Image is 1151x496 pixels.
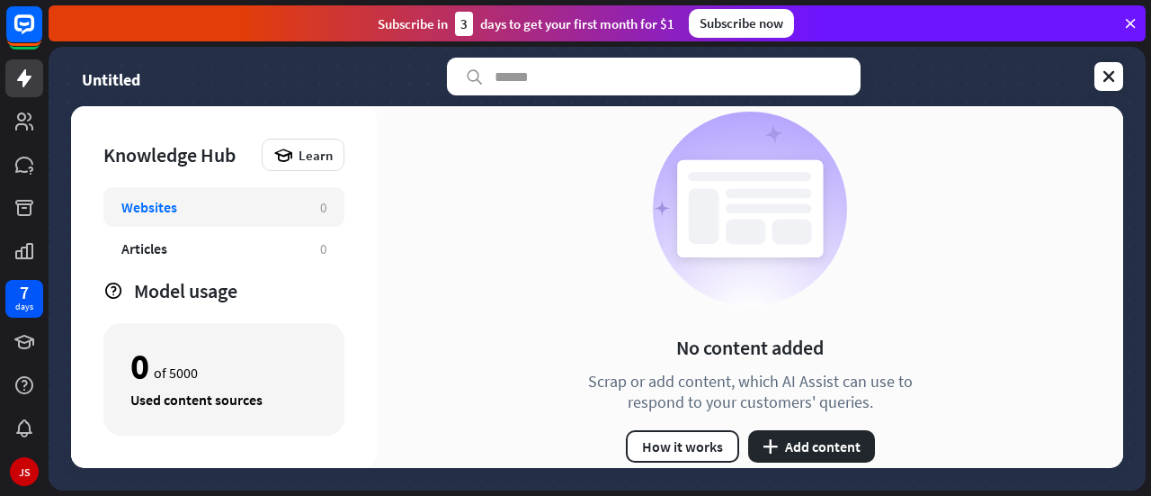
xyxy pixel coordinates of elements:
div: JS [10,457,39,486]
div: Subscribe now [689,9,794,38]
div: 0 [130,351,149,382]
div: Used content sources [130,391,317,409]
button: Open LiveChat chat widget [14,7,68,61]
span: Learn [299,147,333,164]
div: Articles [121,239,167,257]
div: days [15,301,33,313]
div: 0 [320,199,326,216]
div: Model usage [134,278,344,303]
button: How it works [626,430,739,463]
div: 7 [20,284,29,301]
div: No content added [676,335,824,360]
div: 3 [455,12,473,36]
a: 7 days [5,280,43,318]
div: Scrap or add content, which AI Assist can use to respond to your customers' queries. [566,371,934,412]
a: Untitled [82,58,140,95]
div: Websites [121,198,177,216]
i: plus [763,439,778,454]
div: of 5000 [130,351,317,382]
button: plusAdd content [748,430,875,463]
div: 0 [320,240,326,257]
div: Knowledge Hub [103,142,253,167]
div: Subscribe in days to get your first month for $1 [378,12,674,36]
